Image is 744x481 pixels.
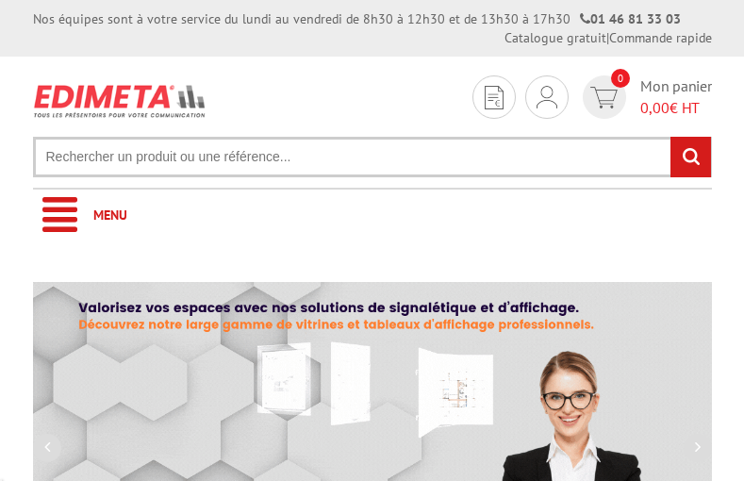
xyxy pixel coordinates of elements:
span: € HT [640,97,712,119]
img: Présentoir, panneau, stand - Edimeta - PLV, affichage, mobilier bureau, entreprise [33,75,207,126]
img: devis rapide [485,86,504,109]
a: Catalogue gratuit [504,29,606,46]
a: Menu [33,190,712,241]
div: | [504,28,712,47]
img: devis rapide [537,86,557,108]
a: Commande rapide [609,29,712,46]
input: rechercher [670,137,711,177]
input: Rechercher un produit ou une référence... [33,137,712,177]
span: 0 [611,69,630,88]
strong: 01 46 81 33 03 [580,10,681,27]
img: devis rapide [590,87,618,108]
a: devis rapide 0 Mon panier 0,00€ HT [578,75,712,119]
span: 0,00 [640,98,670,117]
span: Menu [93,207,127,224]
span: Mon panier [640,75,712,119]
div: Nos équipes sont à votre service du lundi au vendredi de 8h30 à 12h30 et de 13h30 à 17h30 [33,9,681,28]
